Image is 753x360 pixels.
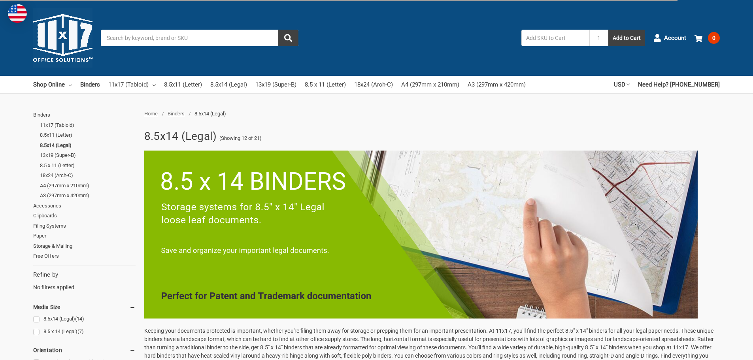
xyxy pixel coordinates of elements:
a: Storage & Mailing [33,241,136,251]
a: 8.5x14 (Legal) [210,76,247,93]
img: 4.png [144,151,698,319]
a: A3 (297mm x 420mm) [468,76,526,93]
a: Binders [168,111,185,117]
input: Add SKU to Cart [521,30,589,46]
h5: Refine by [33,270,136,279]
a: 8.5x11 (Letter) [40,130,136,140]
span: (Showing 12 of 21) [219,134,262,142]
span: (7) [77,328,84,334]
a: 8.5 x 11 (Letter) [305,76,346,93]
a: 18x24 (Arch-C) [354,76,393,93]
a: 8.5 x 14 (Legal) [33,326,136,337]
a: 18x24 (Arch-C) [40,170,136,181]
a: Accessories [33,201,136,211]
a: 8.5 x 11 (Letter) [40,160,136,171]
a: 13x19 (Super-B) [255,76,296,93]
a: USD [614,76,630,93]
iframe: Google Customer Reviews [688,339,753,360]
div: No filters applied [33,270,136,292]
button: Add to Cart [608,30,645,46]
span: Account [664,34,686,43]
a: Shop Online [33,76,72,93]
a: 13x19 (Super-B) [40,150,136,160]
span: 0 [708,32,720,44]
h1: 8.5x14 (Legal) [144,126,217,147]
a: 0 [694,28,720,48]
a: 8.5x14 (Legal) [40,140,136,151]
a: Paper [33,231,136,241]
span: (14) [75,316,84,322]
a: Need Help? [PHONE_NUMBER] [638,76,720,93]
input: Search by keyword, brand or SKU [101,30,298,46]
a: 11x17 (Tabloid) [40,120,136,130]
a: Home [144,111,158,117]
a: 11x17 (Tabloid) [108,76,156,93]
h5: Media Size [33,302,136,312]
span: 8.5x14 (Legal) [194,111,226,117]
a: Free Offers [33,251,136,261]
a: A4 (297mm x 210mm) [401,76,459,93]
img: duty and tax information for United States [8,4,27,23]
span: Keeping your documents protected is important, whether you're filing them away for storage or pre... [144,328,714,351]
a: Clipboards [33,211,136,221]
a: Filing Systems [33,221,136,231]
h5: Orientation [33,345,136,355]
a: 8.5x11 (Letter) [164,76,202,93]
a: Binders [80,76,100,93]
a: Account [653,28,686,48]
a: A3 (297mm x 420mm) [40,190,136,201]
img: 11x17.com [33,8,92,68]
a: A4 (297mm x 210mm) [40,181,136,191]
a: Binders [33,110,136,120]
a: 8.5x14 (Legal) [33,314,136,324]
